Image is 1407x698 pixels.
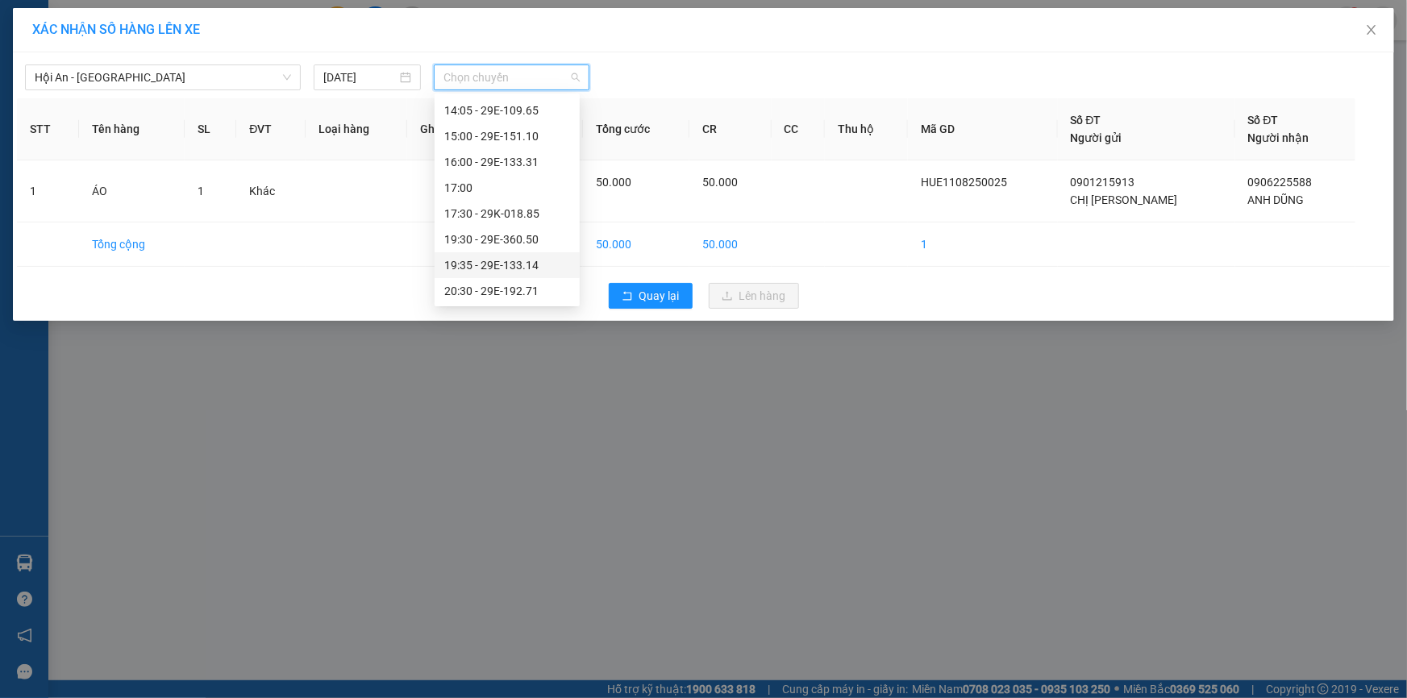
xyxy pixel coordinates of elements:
[79,160,185,222] td: ÁO
[1071,131,1122,144] span: Người gửi
[32,22,200,37] span: XÁC NHẬN SỐ HÀNG LÊN XE
[825,98,908,160] th: Thu hộ
[407,98,493,160] th: Ghi chú
[236,160,305,222] td: Khác
[17,160,79,222] td: 1
[444,282,570,300] div: 20:30 - 29E-192.71
[908,222,1058,267] td: 1
[236,98,305,160] th: ĐVT
[596,176,631,189] span: 50.000
[444,179,570,197] div: 17:00
[908,98,1058,160] th: Mã GD
[772,98,826,160] th: CC
[444,153,570,171] div: 16:00 - 29E-133.31
[185,98,236,160] th: SL
[1248,114,1279,127] span: Số ĐT
[709,283,799,309] button: uploadLên hàng
[1248,193,1305,206] span: ANH DŨNG
[444,102,570,119] div: 14:05 - 29E-109.65
[921,176,1007,189] span: HUE1108250025
[444,256,570,274] div: 19:35 - 29E-133.14
[583,98,689,160] th: Tổng cước
[702,176,738,189] span: 50.000
[622,290,633,303] span: rollback
[1365,23,1378,36] span: close
[306,98,408,160] th: Loại hàng
[35,65,291,89] span: Hội An - Hà Nội
[17,98,79,160] th: STT
[444,205,570,222] div: 17:30 - 29K-018.85
[1248,131,1309,144] span: Người nhận
[1071,114,1101,127] span: Số ĐT
[583,222,689,267] td: 50.000
[444,231,570,248] div: 19:30 - 29E-360.50
[689,98,771,160] th: CR
[323,69,397,86] input: 11/08/2025
[443,65,580,89] span: Chọn chuyến
[1248,176,1313,189] span: 0906225588
[1071,176,1135,189] span: 0901215913
[1071,193,1178,206] span: CHỊ [PERSON_NAME]
[79,98,185,160] th: Tên hàng
[609,283,693,309] button: rollbackQuay lại
[689,222,771,267] td: 50.000
[639,287,680,305] span: Quay lại
[198,185,204,197] span: 1
[444,127,570,145] div: 15:00 - 29E-151.10
[79,222,185,267] td: Tổng cộng
[1349,8,1394,53] button: Close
